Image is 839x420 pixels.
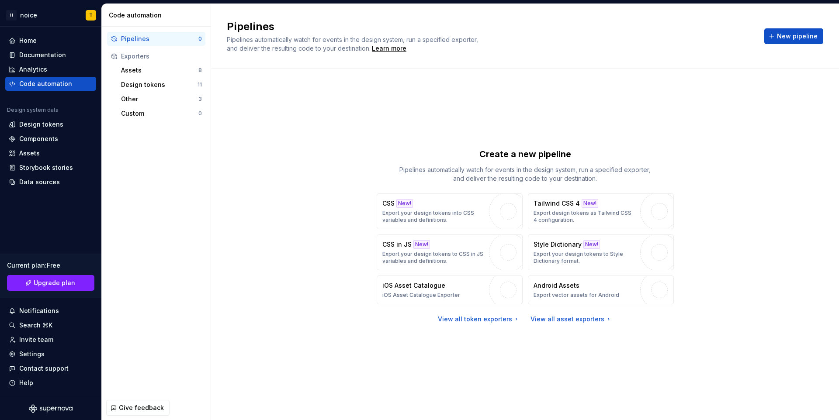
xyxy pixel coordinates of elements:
div: Code automation [109,11,207,20]
div: Home [19,36,37,45]
span: Upgrade plan [34,279,75,287]
a: Home [5,34,96,48]
button: Android AssetsExport vector assets for Android [528,275,674,304]
a: Invite team [5,333,96,347]
a: Settings [5,347,96,361]
div: Design system data [7,107,59,114]
div: Pipelines [121,34,198,43]
span: New pipeline [777,32,818,41]
button: Pipelines0 [107,32,205,46]
button: Other3 [118,92,205,106]
span: . [371,45,408,52]
span: Pipelines automatically watch for events in the design system, run a specified exporter, and deli... [227,36,480,52]
p: Android Assets [534,281,579,290]
a: Design tokens [5,117,96,131]
div: Custom [121,109,198,118]
p: iOS Asset Catalogue Exporter [382,292,460,299]
a: Learn more [372,44,406,53]
div: Assets [121,66,198,75]
div: Design tokens [19,120,63,129]
div: Other [121,95,198,103]
div: New! [582,199,598,208]
p: CSS in JS [382,240,412,249]
p: Export design tokens as Tailwind CSS 4 configuration. [534,210,636,224]
div: Notifications [19,306,59,315]
button: HnoiceT [2,6,100,24]
div: T [89,12,93,19]
span: Give feedback [119,403,164,412]
div: Contact support [19,364,69,373]
a: Code automation [5,77,96,91]
div: Help [19,379,33,387]
button: Give feedback [106,400,170,416]
div: 8 [198,67,202,74]
div: Settings [19,350,45,358]
button: Search ⌘K [5,318,96,332]
p: Export your design tokens to Style Dictionary format. [534,251,636,265]
p: Export vector assets for Android [534,292,619,299]
button: Design tokens11 [118,78,205,92]
p: Export your design tokens to CSS in JS variables and definitions. [382,251,485,265]
h2: Pipelines [227,20,754,34]
div: Analytics [19,65,47,74]
div: Documentation [19,51,66,59]
button: New pipeline [764,28,823,44]
div: Current plan : Free [7,261,94,270]
p: Style Dictionary [534,240,582,249]
p: Tailwind CSS 4 [534,199,580,208]
div: 11 [198,81,202,88]
div: Assets [19,149,40,158]
button: Style DictionaryNew!Export your design tokens to Style Dictionary format. [528,234,674,270]
button: Custom0 [118,107,205,120]
div: H [6,10,17,21]
p: iOS Asset Catalogue [382,281,445,290]
a: Assets [5,146,96,160]
button: iOS Asset CatalogueiOS Asset Catalogue Exporter [377,275,523,304]
div: New! [583,240,600,249]
button: Notifications [5,304,96,318]
div: Invite team [19,335,53,344]
button: Upgrade plan [7,275,94,291]
div: Code automation [19,79,72,88]
a: View all asset exporters [530,315,612,324]
button: Tailwind CSS 4New!Export design tokens as Tailwind CSS 4 configuration. [528,193,674,229]
button: Assets8 [118,63,205,77]
svg: Supernova Logo [29,404,73,413]
div: Data sources [19,178,60,186]
div: 0 [198,35,202,42]
div: Components [19,134,58,143]
div: Storybook stories [19,163,73,172]
p: Export your design tokens into CSS variables and definitions. [382,210,485,224]
a: View all token exporters [438,315,520,324]
p: Create a new pipeline [479,148,571,160]
p: Pipelines automatically watch for events in the design system, run a specified exporter, and deli... [394,165,656,183]
div: New! [413,240,430,249]
a: Documentation [5,48,96,62]
a: Analytics [5,62,96,76]
div: Exporters [121,52,202,61]
a: Data sources [5,175,96,189]
button: CSS in JSNew!Export your design tokens to CSS in JS variables and definitions. [377,234,523,270]
button: CSSNew!Export your design tokens into CSS variables and definitions. [377,193,523,229]
a: Components [5,132,96,146]
div: 0 [198,110,202,117]
button: Contact support [5,361,96,375]
div: 3 [198,96,202,103]
div: Design tokens [121,80,198,89]
div: New! [396,199,413,208]
button: Help [5,376,96,390]
a: Storybook stories [5,161,96,175]
div: noice [20,11,37,20]
p: CSS [382,199,395,208]
div: Search ⌘K [19,321,52,330]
